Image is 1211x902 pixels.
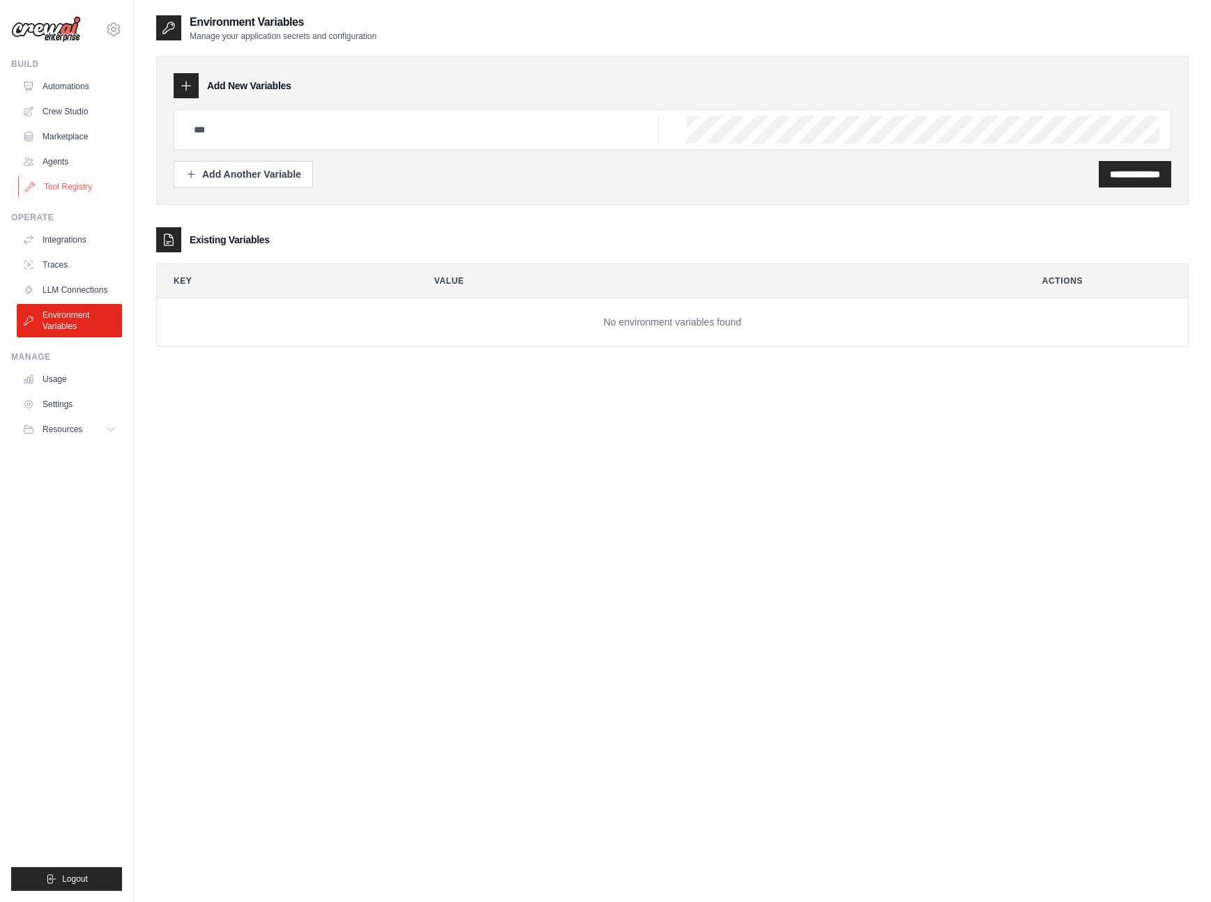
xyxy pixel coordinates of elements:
[185,167,301,181] div: Add Another Variable
[17,418,122,441] button: Resources
[174,161,313,188] button: Add Another Variable
[11,867,122,891] button: Logout
[62,873,88,885] span: Logout
[190,31,376,42] p: Manage your application secrets and configuration
[1026,264,1188,298] th: Actions
[157,298,1188,346] td: No environment variables found
[17,304,122,337] a: Environment Variables
[11,59,122,70] div: Build
[17,393,122,415] a: Settings
[17,254,122,276] a: Traces
[17,368,122,390] a: Usage
[190,14,376,31] h2: Environment Variables
[157,264,406,298] th: Key
[11,212,122,223] div: Operate
[11,16,81,43] img: Logo
[17,75,122,98] a: Automations
[17,125,122,148] a: Marketplace
[17,229,122,251] a: Integrations
[418,264,1014,298] th: Value
[190,233,270,247] h3: Existing Variables
[17,151,122,173] a: Agents
[17,279,122,301] a: LLM Connections
[18,176,123,198] a: Tool Registry
[11,351,122,362] div: Manage
[17,100,122,123] a: Crew Studio
[207,79,291,93] h3: Add New Variables
[43,424,82,435] span: Resources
